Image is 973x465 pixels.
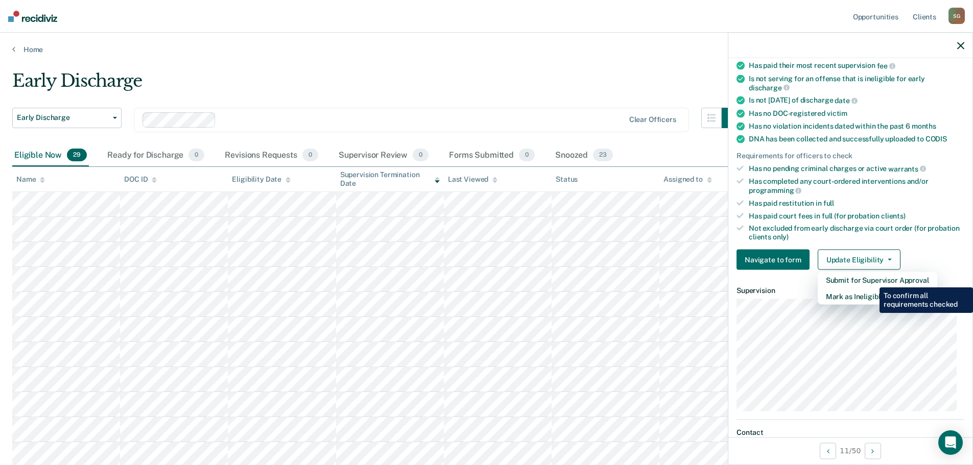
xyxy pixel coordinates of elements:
span: 29 [67,149,87,162]
span: fee [877,62,895,70]
div: Is not serving for an offense that is ineligible for early [749,75,964,92]
div: Has paid their most recent supervision [749,61,964,70]
a: Home [12,45,961,54]
div: Has no violation incidents dated within the past 6 [749,122,964,131]
div: Supervisor Review [337,144,431,167]
span: 0 [519,149,535,162]
div: Status [556,175,578,184]
div: DNA has been collected and successfully uploaded to [749,135,964,143]
div: Early Discharge [12,70,742,100]
div: Snoozed [553,144,615,167]
div: Name [16,175,45,184]
span: discharge [749,83,790,91]
div: Assigned to [663,175,711,184]
span: 23 [593,149,613,162]
span: CODIS [925,135,947,143]
span: 0 [302,149,318,162]
div: Has paid court fees in full (for probation [749,211,964,220]
span: only) [773,233,789,241]
div: Not excluded from early discharge via court order (for probation clients [749,224,964,241]
div: Has paid restitution in [749,199,964,207]
span: warrants [888,164,926,173]
div: Has no DOC-registered [749,109,964,118]
button: Submit for Supervisor Approval [818,272,937,288]
span: victim [827,109,847,117]
button: Next Opportunity [865,443,881,459]
div: Supervision Termination Date [340,170,440,188]
button: Mark as Ineligible [818,288,937,305]
dt: Supervision [737,286,964,295]
button: Update Eligibility [818,250,900,270]
div: Eligible Now [12,144,89,167]
span: 0 [188,149,204,162]
div: Open Intercom Messenger [938,430,963,455]
span: clients) [881,211,906,219]
button: Navigate to form [737,250,810,270]
div: Revisions Requests [223,144,320,167]
span: Early Discharge [17,113,109,122]
span: full [823,199,834,207]
div: Has no pending criminal charges or active [749,164,964,173]
img: Recidiviz [8,11,57,22]
span: date [835,96,857,105]
dt: Contact [737,428,964,436]
div: 11 / 50 [728,437,972,464]
div: Is not [DATE] of discharge [749,96,964,105]
a: Navigate to form link [737,250,814,270]
div: Has completed any court-ordered interventions and/or [749,177,964,194]
div: DOC ID [124,175,157,184]
div: Ready for Discharge [105,144,206,167]
span: months [912,122,936,130]
div: Last Viewed [448,175,497,184]
div: S G [948,8,965,24]
div: Forms Submitted [447,144,537,167]
span: 0 [413,149,429,162]
div: Clear officers [629,115,676,124]
span: programming [749,186,801,194]
button: Previous Opportunity [820,443,836,459]
div: Requirements for officers to check [737,152,964,160]
div: Eligibility Date [232,175,291,184]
